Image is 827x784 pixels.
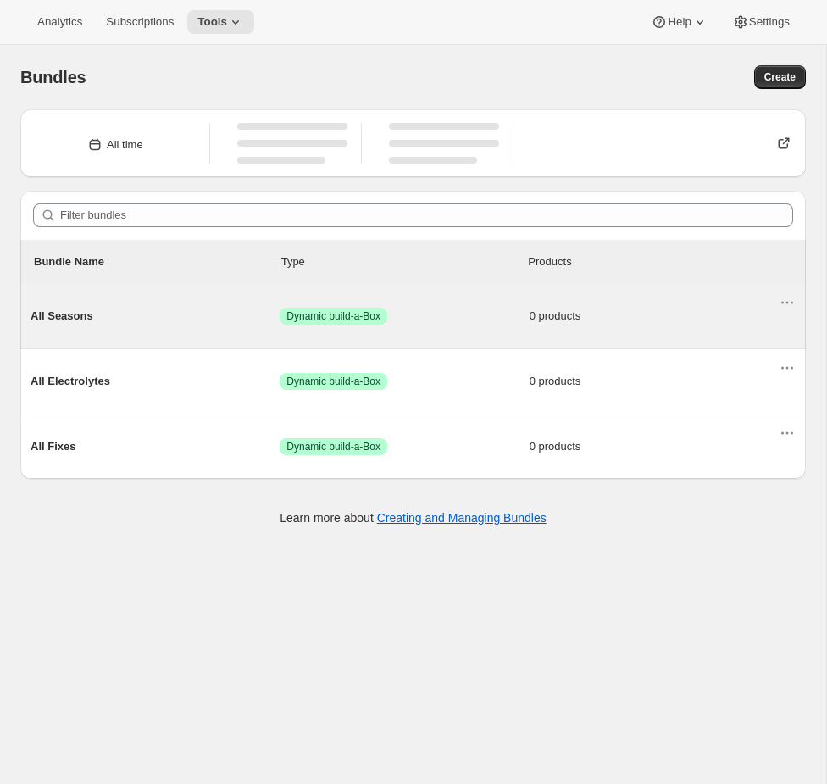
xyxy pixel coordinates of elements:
[27,10,92,34] button: Analytics
[34,253,281,270] p: Bundle Name
[754,65,806,89] button: Create
[528,253,775,270] div: Products
[530,308,779,325] span: 0 products
[722,10,800,34] button: Settings
[280,509,546,526] p: Learn more about
[197,15,227,29] span: Tools
[377,511,547,525] a: Creating and Managing Bundles
[31,438,280,455] span: All Fixes
[37,15,82,29] span: Analytics
[286,440,380,453] span: Dynamic build-a-Box
[530,438,779,455] span: 0 products
[286,375,380,388] span: Dynamic build-a-Box
[281,253,529,270] div: Type
[20,68,86,86] span: Bundles
[749,15,790,29] span: Settings
[106,15,174,29] span: Subscriptions
[60,203,793,227] input: Filter bundles
[96,10,184,34] button: Subscriptions
[107,136,143,153] div: All time
[775,421,799,445] button: Actions for All Fixes
[286,309,380,323] span: Dynamic build-a-Box
[31,308,280,325] span: All Seasons
[764,70,796,84] span: Create
[530,373,779,390] span: 0 products
[775,291,799,314] button: Actions for All Seasons
[775,356,799,380] button: Actions for All Electrolytes
[668,15,691,29] span: Help
[641,10,718,34] button: Help
[31,373,280,390] span: All Electrolytes
[187,10,254,34] button: Tools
